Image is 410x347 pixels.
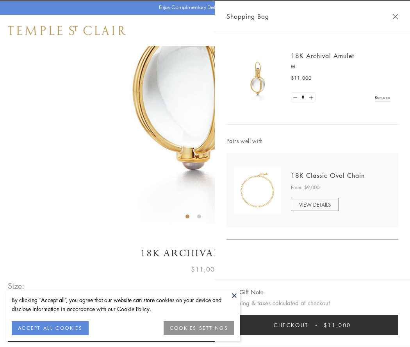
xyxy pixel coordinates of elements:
[234,167,281,214] img: N88865-OV18
[226,11,269,21] span: Shopping Bag
[274,321,308,329] span: Checkout
[307,93,315,102] a: Set quantity to 2
[8,26,126,35] img: Temple St. Clair
[291,74,312,82] span: $11,000
[324,321,351,329] span: $11,000
[164,321,234,335] button: COOKIES SETTINGS
[375,93,390,102] a: Remove
[159,4,248,11] p: Enjoy Complimentary Delivery & Returns
[234,55,281,102] img: 18K Archival Amulet
[226,315,398,335] button: Checkout $11,000
[291,63,390,70] p: M
[392,14,398,20] button: Close Shopping Bag
[226,287,264,297] button: Add Gift Note
[12,321,89,335] button: ACCEPT ALL COOKIES
[12,295,234,313] div: By clicking “Accept all”, you agree that our website can store cookies on your device and disclos...
[8,247,402,260] h1: 18K Archival Amulet
[291,171,365,180] a: 18K Classic Oval Chain
[291,198,339,211] a: VIEW DETAILS
[291,93,299,102] a: Set quantity to 0
[291,184,319,191] span: From: $9,000
[226,136,398,145] span: Pairs well with
[8,279,25,292] span: Size:
[299,201,331,208] span: VIEW DETAILS
[291,52,354,60] a: 18K Archival Amulet
[191,264,219,274] span: $11,000
[226,298,398,308] p: Shipping & taxes calculated at checkout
